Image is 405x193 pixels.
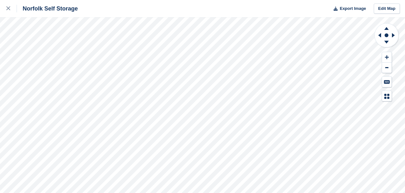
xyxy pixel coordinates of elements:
[382,63,392,73] button: Zoom Out
[340,5,366,12] span: Export Image
[382,91,392,101] button: Map Legend
[374,3,400,14] a: Edit Map
[17,5,78,12] div: Norfolk Self Storage
[382,52,392,63] button: Zoom In
[382,77,392,87] button: Keyboard Shortcuts
[330,3,366,14] button: Export Image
